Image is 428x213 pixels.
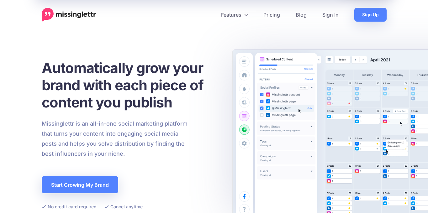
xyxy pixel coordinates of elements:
a: Blog [288,8,314,22]
a: Sign In [314,8,346,22]
a: Home [42,8,96,22]
a: Features [213,8,256,22]
a: Start Growing My Brand [42,176,118,193]
h1: Automatically grow your brand with each piece of content you publish [42,59,219,111]
li: No credit card required [42,203,97,210]
li: Cancel anytime [104,203,143,210]
p: Missinglettr is an all-in-one social marketing platform that turns your content into engaging soc... [42,119,188,159]
a: Sign Up [354,8,387,22]
a: Pricing [256,8,288,22]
